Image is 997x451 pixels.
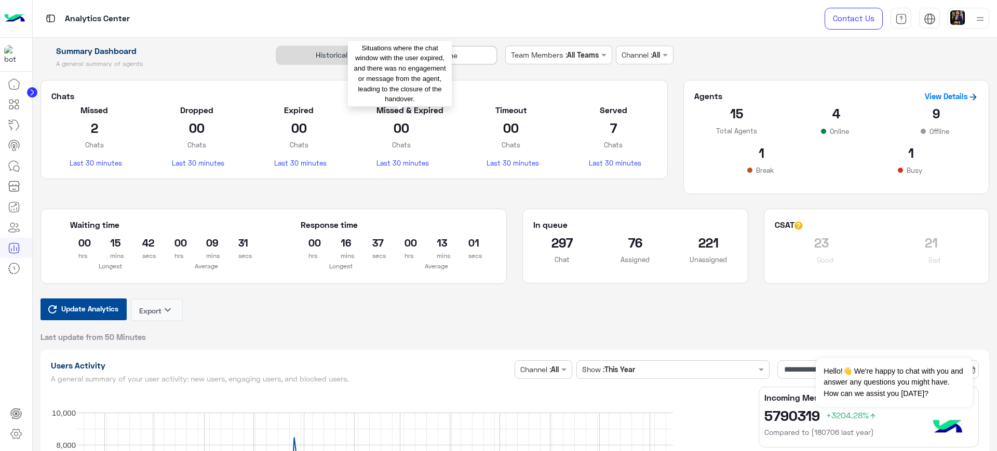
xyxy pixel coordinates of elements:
h2: 2 [70,119,119,136]
p: hrs [308,251,309,261]
img: tab [44,12,57,25]
h2: 00 [308,234,309,251]
h5: Expired [274,105,324,115]
h2: 42 [142,234,143,251]
p: hrs [78,251,79,261]
p: Last 30 minutes [487,158,536,168]
p: secs [238,251,239,261]
h2: 00 [487,119,536,136]
h5: Timeout [487,105,536,115]
h5: CSAT [775,220,803,230]
h2: 9 [894,105,978,121]
p: Chats [376,140,426,150]
p: Offline [927,126,951,136]
h5: A general summary of your user activity: new users, engaging users, and blocked users. [51,375,511,383]
img: userImage [950,10,965,25]
i: keyboard_arrow_down [161,304,174,316]
p: Bad [926,255,942,265]
p: Chat [533,254,591,265]
h5: Missed & Expired [376,105,426,115]
h2: 1 [694,144,829,161]
p: Total Agents [694,126,778,136]
span: Update Analytics [59,302,121,316]
p: Last 30 minutes [589,158,638,168]
h2: 00 [274,119,324,136]
p: Break [754,165,776,175]
p: Chats [487,140,536,150]
p: Assigned [607,254,664,265]
p: Average [397,261,477,271]
button: Update Analytics [41,298,127,320]
h2: 1 [844,144,978,161]
h2: 00 [376,119,426,136]
h2: 76 [607,234,664,251]
h5: Dropped [172,105,221,115]
div: Historical [276,46,386,64]
p: Average [166,261,247,271]
p: hrs [174,251,175,261]
p: Busy [905,165,924,175]
a: tab [891,8,911,30]
h5: Response time [301,220,358,230]
p: mins [206,251,207,261]
p: Last 30 minutes [70,158,119,168]
h2: 09 [206,234,207,251]
h2: 15 [694,105,778,121]
h2: 7 [589,119,638,136]
h5: Served [589,105,638,115]
img: hulul-logo.png [929,409,966,446]
h1: Users Activity [51,360,511,371]
h1: Summary Dashboard [41,46,264,56]
p: Longest [301,261,381,271]
h6: Compared to (180706 last year) [764,427,973,438]
p: Chats [274,140,324,150]
p: secs [142,251,143,261]
h2: 37 [372,234,373,251]
p: mins [110,251,111,261]
p: Good [815,255,836,265]
h2: 00 [174,234,175,251]
p: Online [828,126,851,136]
span: Hello!👋 We're happy to chat with you and answer any questions you might have. How can we assist y... [816,358,972,407]
h5: A general summary of agents [41,60,264,68]
p: Chats [172,140,221,150]
h2: 01 [468,234,469,251]
p: Last 30 minutes [274,158,324,168]
a: Contact Us [825,8,883,30]
img: 1403182699927242 [4,45,23,64]
p: Unassigned [680,254,737,265]
h2: 4 [794,105,878,121]
div: Real time [387,46,497,64]
h2: 221 [680,234,737,251]
h2: 00 [172,119,221,136]
h2: 23 [775,234,869,251]
img: tab [924,13,936,25]
text: 10,000 [52,408,76,417]
h5: Agents [694,91,722,101]
h2: 15 [110,234,111,251]
h5: Waiting time [70,220,246,230]
h2: 31 [238,234,239,251]
p: secs [372,251,373,261]
h5: In queue [533,220,568,230]
span: Last update from 50 Minutes [41,332,146,342]
p: Last 30 minutes [172,158,221,168]
h2: 21 [884,234,978,251]
h2: 5790319 [764,407,973,423]
text: 8,000 [56,441,76,449]
p: Last 30 minutes [376,158,426,168]
p: Analytics Center [65,12,130,26]
img: Logo [4,8,25,30]
p: Chats [70,140,119,150]
span: +3204.28% [826,410,877,420]
p: secs [468,251,469,261]
button: Exportkeyboard_arrow_down [131,298,183,321]
h2: 00 [78,234,79,251]
h5: Missed [70,105,119,115]
img: profile [974,12,987,25]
